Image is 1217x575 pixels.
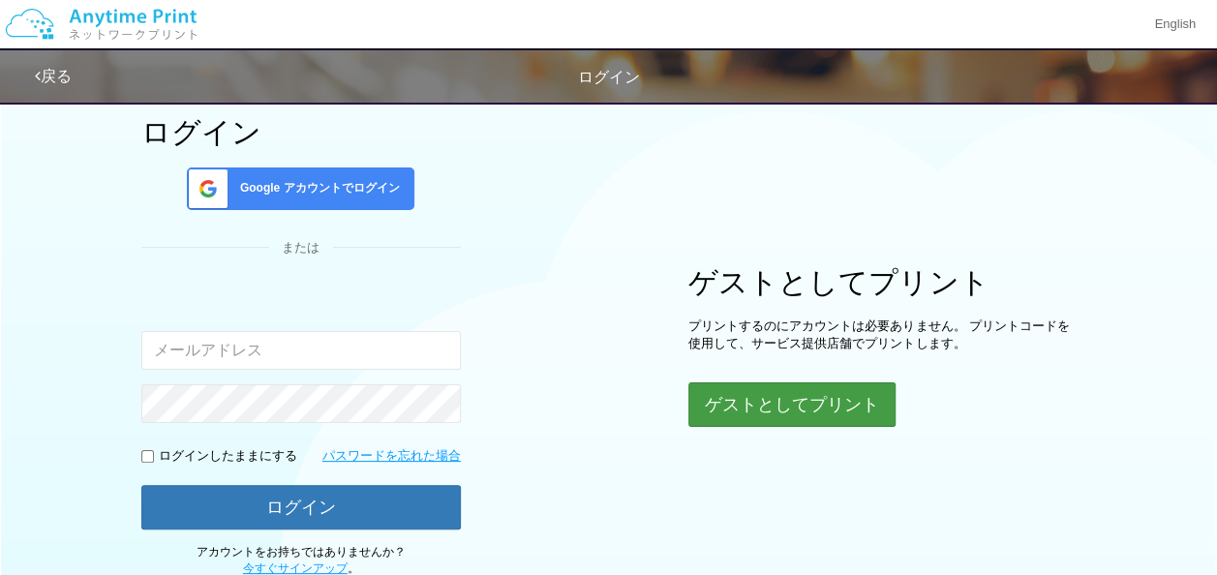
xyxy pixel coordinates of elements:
a: パスワードを忘れた場合 [322,447,461,466]
button: ログイン [141,485,461,530]
span: ログイン [578,69,640,85]
input: メールアドレス [141,331,461,370]
a: 今すぐサインアップ [243,561,348,575]
span: Google アカウントでログイン [232,180,400,197]
span: 。 [243,561,359,575]
p: ログインしたままにする [159,447,297,466]
button: ゲストとしてプリント [688,382,896,427]
p: プリントするのにアカウントは必要ありません。 プリントコードを使用して、サービス提供店舗でプリントします。 [688,318,1076,353]
h1: ゲストとしてプリント [688,266,1076,298]
h1: ログイン [141,116,461,148]
a: 戻る [35,68,72,84]
div: または [141,239,461,257]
